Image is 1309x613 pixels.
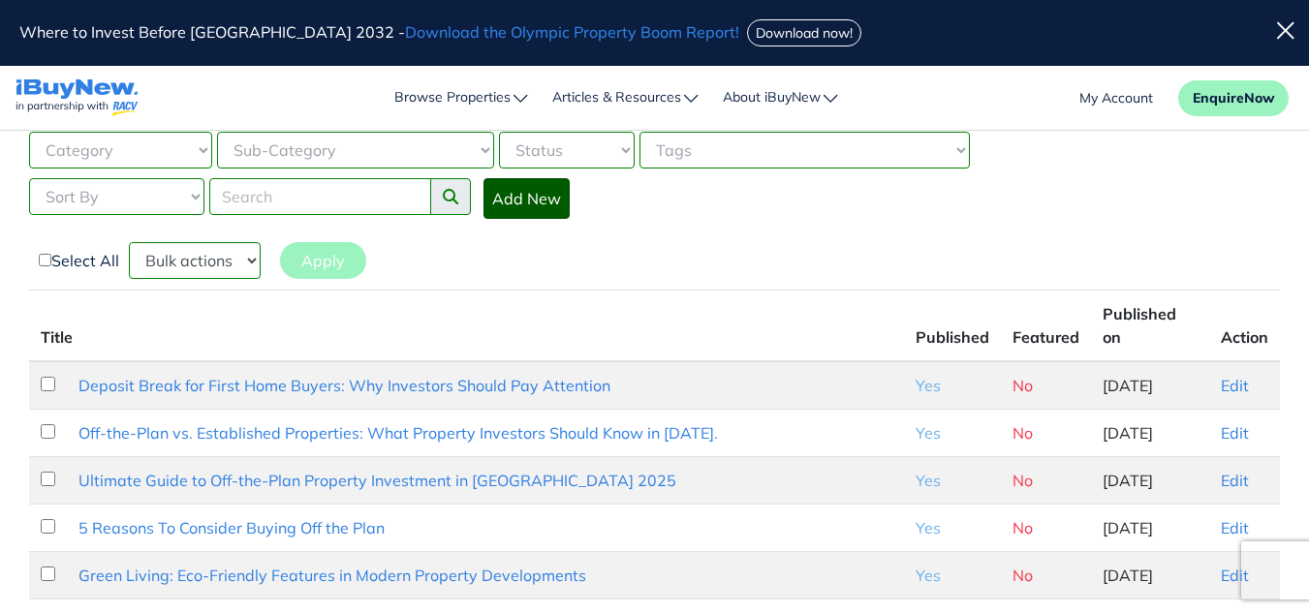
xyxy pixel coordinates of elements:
[29,291,904,362] th: Title
[1209,291,1280,362] th: Action
[1221,518,1249,537] a: Edit
[1091,291,1209,362] th: Published on
[1091,457,1209,505] td: [DATE]
[1001,552,1091,599] td: No
[1221,566,1249,585] a: Edit
[904,410,1001,457] td: Yes
[78,376,610,395] a: Deposit Break for First Home Buyers: Why Investors Should Pay Attention
[1079,88,1153,108] a: account
[39,254,51,266] input: Select All
[904,291,1001,362] th: Published
[78,423,718,443] a: Off-the-Plan vs. Established Properties: What Property Investors Should Know in [DATE].
[78,471,676,490] a: Ultimate Guide to Off-the-Plan Property Investment in [GEOGRAPHIC_DATA] 2025
[904,505,1001,552] td: Yes
[430,178,471,215] button: search posts
[1091,410,1209,457] td: [DATE]
[483,178,570,219] a: Add New
[39,249,119,272] label: Select All
[904,361,1001,410] td: Yes
[1091,552,1209,599] td: [DATE]
[78,566,586,585] a: Green Living: Eco-Friendly Features in Modern Property Developments
[1221,376,1249,395] a: Edit
[19,22,743,42] span: Where to Invest Before [GEOGRAPHIC_DATA] 2032 -
[209,178,431,215] input: Search
[1001,505,1091,552] td: No
[16,75,139,122] a: navigations
[1001,361,1091,410] td: No
[1091,361,1209,410] td: [DATE]
[1178,80,1289,116] button: EnquireNow
[1244,89,1274,107] span: Now
[1001,457,1091,505] td: No
[1001,291,1091,362] th: Featured
[1221,471,1249,490] a: Edit
[1221,423,1249,443] a: Edit
[904,552,1001,599] td: Yes
[904,457,1001,505] td: Yes
[405,22,739,42] span: Download the Olympic Property Boom Report!
[78,518,385,537] a: 5 Reasons To Consider Buying Off the Plan
[747,19,861,46] button: Download now!
[16,79,139,117] img: logo
[280,242,366,279] button: Apply
[1001,410,1091,457] td: No
[1091,505,1209,552] td: [DATE]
